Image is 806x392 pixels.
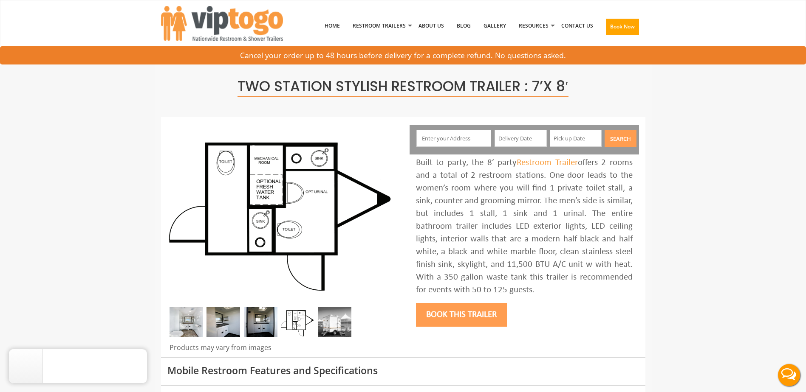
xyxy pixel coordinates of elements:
input: Pick up Date [550,130,602,147]
div: Built to party, the 8’ party offers 2 rooms and a total of 2 restroom stations. One door leads to... [416,157,633,297]
a: About Us [412,4,450,48]
img: Inside of complete restroom with a stall, a urinal, tissue holders, cabinets and mirror [170,307,203,337]
img: VIPTOGO [161,6,283,41]
button: Live Chat [772,358,806,392]
a: Gallery [477,4,512,48]
a: Restroom Trailers [346,4,412,48]
a: Book Now [600,4,645,53]
h3: Mobile Restroom Features and Specifications [167,365,639,376]
a: Blog [450,4,477,48]
button: Search [605,130,636,147]
span: Two Station Stylish Restroom Trailer : 7’x 8′ [238,76,568,97]
img: DSC_0004_email [244,307,277,337]
img: A mini restroom trailer with two separate stations and separate doors for males and females [318,307,351,337]
img: Floor Plan of 2 station Mini restroom with sink and toilet [281,307,314,337]
a: Home [318,4,346,48]
a: Restroom Trailer [517,158,578,167]
input: Enter your Address [416,130,491,147]
button: Book Now [606,19,639,35]
div: Products may vary from images [167,343,397,357]
img: DSC_0016_email [206,307,240,337]
a: Resources [512,4,555,48]
a: Contact Us [555,4,600,48]
button: Book this trailer [416,303,507,327]
img: A mini restroom trailer with two separate stations and separate doors for males and females [167,125,397,294]
input: Delivery Date [495,130,547,147]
